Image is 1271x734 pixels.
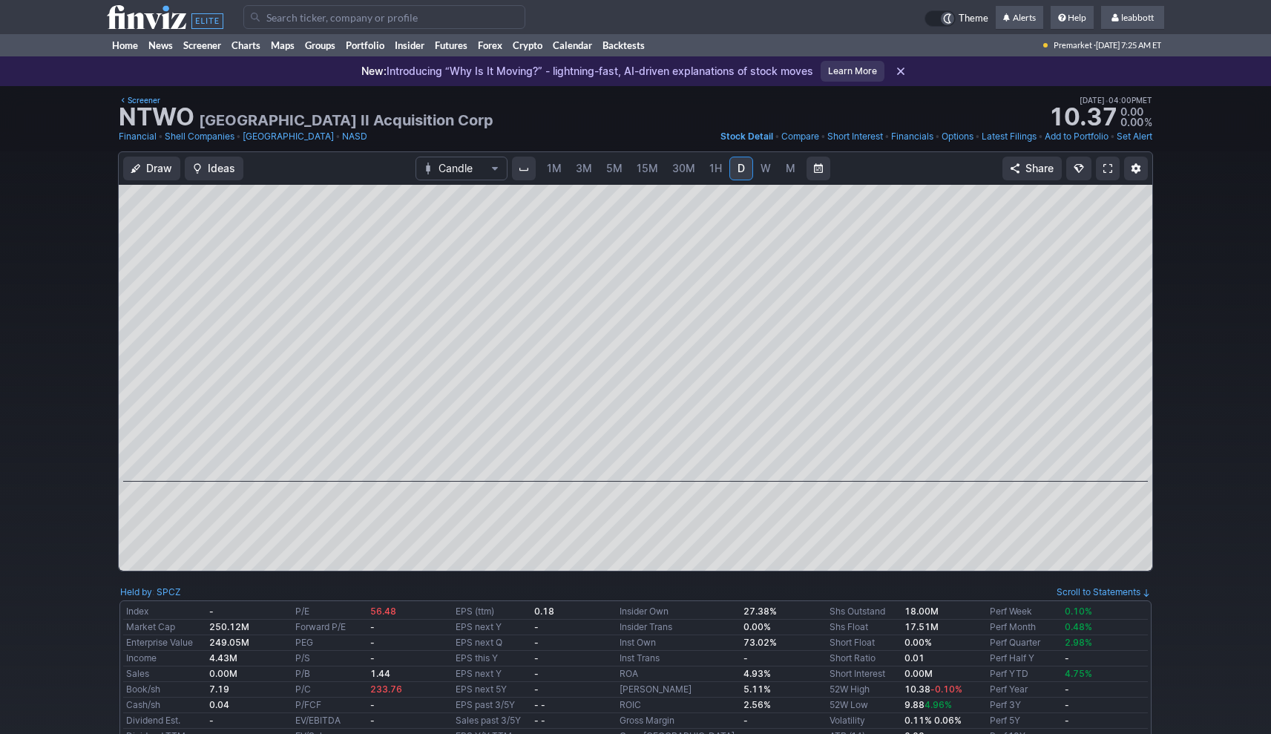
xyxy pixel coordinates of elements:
span: Share [1025,161,1054,176]
a: Add to Portfolio [1045,129,1109,144]
b: - [743,715,748,726]
td: Book/sh [123,682,206,698]
span: [DATE] 7:25 AM ET [1096,34,1161,56]
span: 56.48 [370,606,396,617]
b: 9.88 [904,699,952,710]
a: Held by [120,586,152,597]
b: - [1065,715,1069,726]
span: 0.10% [1065,606,1092,617]
a: W [754,157,778,180]
b: 73.02% [743,637,777,648]
td: Perf 5Y [987,713,1062,729]
td: Market Cap [123,620,206,635]
span: New: [361,65,387,77]
td: Inst Own [617,635,740,651]
a: Compare [781,129,819,144]
b: 0.00% [743,621,771,632]
span: • [884,129,890,144]
b: 0.00% [904,637,932,648]
a: Set Alert [1117,129,1152,144]
button: Draw [123,157,180,180]
a: Insider [390,34,430,56]
b: - [370,715,375,726]
td: Inst Trans [617,651,740,666]
p: Introducing “Why Is It Moving?” - lightning-fast, AI-driven explanations of stock moves [361,64,813,79]
b: 250.12M [209,621,249,632]
a: Help [1051,6,1094,30]
b: - [1065,652,1069,663]
a: Portfolio [341,34,390,56]
a: Financials [891,129,933,144]
small: - - [534,715,545,726]
span: Ideas [208,161,235,176]
a: Screener [178,34,226,56]
span: 5M [606,162,623,174]
a: 15M [630,157,665,180]
b: 7.19 [209,684,229,695]
b: 249.05M [209,637,249,648]
span: 2.98% [1065,637,1092,648]
strong: 10.37 [1048,105,1117,129]
b: 0.00M [209,668,237,679]
a: Theme [924,10,988,27]
button: Share [1002,157,1062,180]
b: 0.04 [209,699,229,710]
td: Index [123,604,206,620]
td: Shs Outstand [827,604,901,620]
td: EPS this Y [453,651,531,666]
span: W [761,162,771,174]
span: -0.10% [930,684,962,695]
td: Perf 3Y [987,698,1062,713]
b: - [743,652,748,663]
span: • [335,129,341,144]
b: - [534,621,539,632]
span: 3M [576,162,592,174]
b: - [534,684,539,695]
td: P/E [292,604,367,620]
a: Latest Filings [982,129,1037,144]
a: Short Interest [827,129,883,144]
span: Premarket · [1054,34,1096,56]
b: 4.43M [209,652,237,663]
b: - [370,637,375,648]
td: EPS next Q [453,635,531,651]
span: Stock Detail [720,131,773,142]
a: 0.01 [904,652,924,663]
a: Shell Companies [165,129,234,144]
td: Perf YTD [987,666,1062,682]
a: Screener [119,94,160,107]
a: 1H [703,157,729,180]
small: - [209,606,214,617]
button: Chart Type [416,157,508,180]
td: [PERSON_NAME] [617,682,740,698]
a: 0.00M [904,668,933,679]
span: 0.00 [1120,116,1143,128]
a: [GEOGRAPHIC_DATA] [243,129,334,144]
span: 0.00 [1120,105,1143,118]
span: 4.75% [1065,668,1092,679]
a: Calendar [548,34,597,56]
span: • [775,129,780,144]
td: Perf Half Y [987,651,1062,666]
a: Alerts [996,6,1043,30]
h2: [GEOGRAPHIC_DATA] II Acquisition Corp [199,110,493,131]
td: Perf Month [987,620,1062,635]
td: EPS next 5Y [453,682,531,698]
button: Interval [512,157,536,180]
b: - [1065,699,1069,710]
a: Futures [430,34,473,56]
td: 52W Low [827,698,901,713]
td: Volatility [827,713,901,729]
span: Theme [959,10,988,27]
td: P/S [292,651,367,666]
a: Scroll to Statements [1057,586,1151,597]
button: Range [807,157,830,180]
td: Perf Week [987,604,1062,620]
a: Financial [119,129,157,144]
a: Forex [473,34,508,56]
span: % [1144,116,1152,128]
td: EPS next Y [453,620,531,635]
b: 27.38% [743,606,777,617]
